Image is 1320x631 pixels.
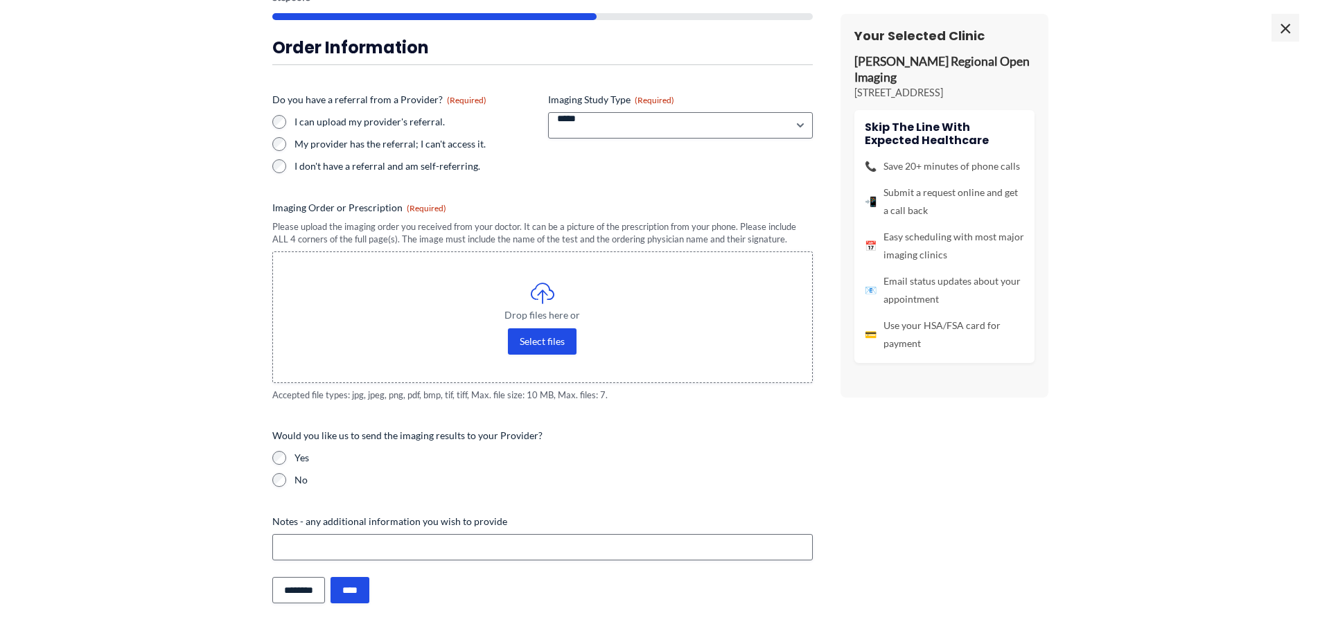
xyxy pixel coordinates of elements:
label: Yes [294,451,813,465]
p: [PERSON_NAME] Regional Open Imaging [854,54,1035,86]
li: Email status updates about your appointment [865,272,1024,308]
span: (Required) [407,203,446,213]
span: Drop files here or [301,310,784,320]
button: select files, imaging order or prescription(required) [508,328,577,355]
span: 💳 [865,326,877,344]
label: My provider has the referral; I can't access it. [294,137,537,151]
span: 📅 [865,237,877,255]
span: × [1271,14,1299,42]
span: (Required) [635,95,674,105]
h3: Your Selected Clinic [854,28,1035,44]
h4: Skip the line with Expected Healthcare [865,121,1024,147]
li: Easy scheduling with most major imaging clinics [865,228,1024,264]
span: 📞 [865,157,877,175]
legend: Do you have a referral from a Provider? [272,93,486,107]
label: I don't have a referral and am self-referring. [294,159,537,173]
span: 📧 [865,281,877,299]
label: I can upload my provider's referral. [294,115,537,129]
p: [STREET_ADDRESS] [854,86,1035,100]
label: No [294,473,813,487]
legend: Would you like us to send the imaging results to your Provider? [272,429,543,443]
span: (Required) [447,95,486,105]
li: Submit a request online and get a call back [865,184,1024,220]
h3: Order Information [272,37,813,58]
span: Accepted file types: jpg, jpeg, png, pdf, bmp, tif, tiff, Max. file size: 10 MB, Max. files: 7. [272,389,813,402]
span: 📲 [865,193,877,211]
label: Imaging Study Type [548,93,813,107]
label: Imaging Order or Prescription [272,201,813,215]
li: Save 20+ minutes of phone calls [865,157,1024,175]
label: Notes - any additional information you wish to provide [272,515,813,528]
li: Use your HSA/FSA card for payment [865,317,1024,353]
div: Please upload the imaging order you received from your doctor. It can be a picture of the prescri... [272,220,813,246]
